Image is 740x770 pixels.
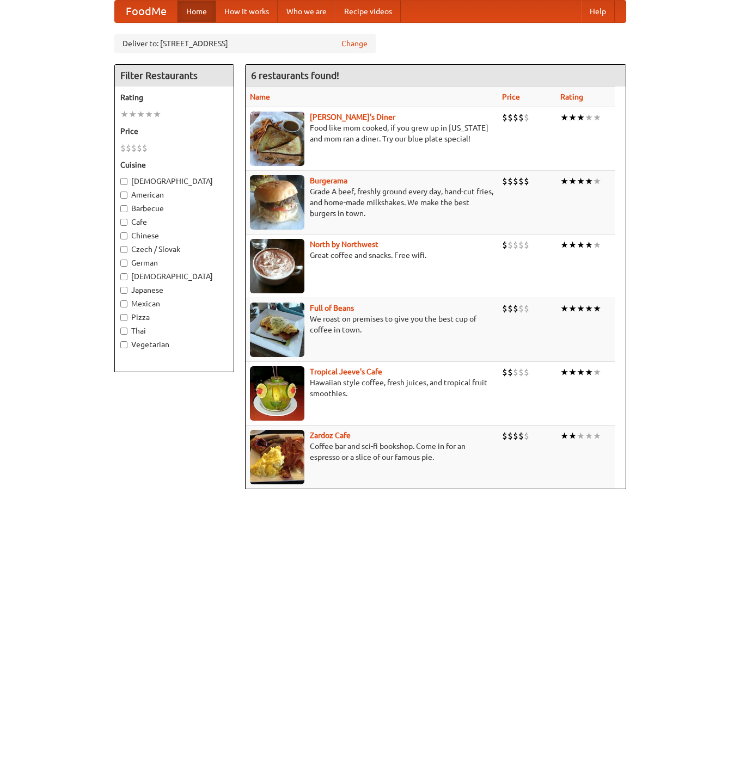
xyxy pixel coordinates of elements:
[507,239,513,251] li: $
[513,175,518,187] li: $
[577,366,585,378] li: ★
[120,203,228,214] label: Barbecue
[120,314,127,321] input: Pizza
[568,112,577,124] li: ★
[115,65,234,87] h4: Filter Restaurants
[250,366,304,421] img: jeeves.jpg
[250,313,493,335] p: We roast on premises to give you the best cup of coffee in town.
[310,367,382,376] b: Tropical Jeeve's Cafe
[585,303,593,315] li: ★
[513,239,518,251] li: $
[120,92,228,103] h5: Rating
[568,366,577,378] li: ★
[507,112,513,124] li: $
[153,108,161,120] li: ★
[524,366,529,378] li: $
[120,300,127,307] input: Mexican
[120,287,127,294] input: Japanese
[250,250,493,261] p: Great coffee and snacks. Free wifi.
[524,175,529,187] li: $
[120,176,228,187] label: [DEMOGRAPHIC_DATA]
[120,189,228,200] label: American
[560,112,568,124] li: ★
[250,112,304,166] img: sallys.jpg
[310,431,351,440] b: Zardoz Cafe
[335,1,401,22] a: Recipe videos
[568,239,577,251] li: ★
[120,328,127,335] input: Thai
[593,303,601,315] li: ★
[178,1,216,22] a: Home
[524,112,529,124] li: $
[250,175,304,230] img: burgerama.jpg
[560,175,568,187] li: ★
[560,239,568,251] li: ★
[341,38,368,49] a: Change
[577,430,585,442] li: ★
[585,112,593,124] li: ★
[524,430,529,442] li: $
[560,430,568,442] li: ★
[120,230,228,241] label: Chinese
[568,303,577,315] li: ★
[120,271,228,282] label: [DEMOGRAPHIC_DATA]
[507,175,513,187] li: $
[129,108,137,120] li: ★
[518,430,524,442] li: $
[250,239,304,293] img: north.jpg
[568,175,577,187] li: ★
[120,232,127,239] input: Chinese
[513,112,518,124] li: $
[216,1,278,22] a: How it works
[593,239,601,251] li: ★
[310,113,395,121] a: [PERSON_NAME]'s Diner
[251,70,339,81] ng-pluralize: 6 restaurants found!
[577,303,585,315] li: ★
[131,142,137,154] li: $
[513,366,518,378] li: $
[120,219,127,226] input: Cafe
[593,112,601,124] li: ★
[114,34,376,53] div: Deliver to: [STREET_ADDRESS]
[502,366,507,378] li: $
[250,377,493,399] p: Hawaiian style coffee, fresh juices, and tropical fruit smoothies.
[120,178,127,185] input: [DEMOGRAPHIC_DATA]
[560,366,568,378] li: ★
[568,430,577,442] li: ★
[115,1,178,22] a: FoodMe
[278,1,335,22] a: Who we are
[502,175,507,187] li: $
[250,93,270,101] a: Name
[518,239,524,251] li: $
[137,108,145,120] li: ★
[577,239,585,251] li: ★
[585,366,593,378] li: ★
[137,142,142,154] li: $
[577,112,585,124] li: ★
[310,304,354,312] b: Full of Beans
[120,244,228,255] label: Czech / Slovak
[593,366,601,378] li: ★
[513,303,518,315] li: $
[120,273,127,280] input: [DEMOGRAPHIC_DATA]
[560,303,568,315] li: ★
[507,366,513,378] li: $
[310,176,347,185] a: Burgerama
[120,260,127,267] input: German
[120,341,127,348] input: Vegetarian
[507,430,513,442] li: $
[120,192,127,199] input: American
[507,303,513,315] li: $
[502,430,507,442] li: $
[585,239,593,251] li: ★
[120,159,228,170] h5: Cuisine
[120,312,228,323] label: Pizza
[120,142,126,154] li: $
[310,240,378,249] a: North by Northwest
[518,303,524,315] li: $
[518,366,524,378] li: $
[120,246,127,253] input: Czech / Slovak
